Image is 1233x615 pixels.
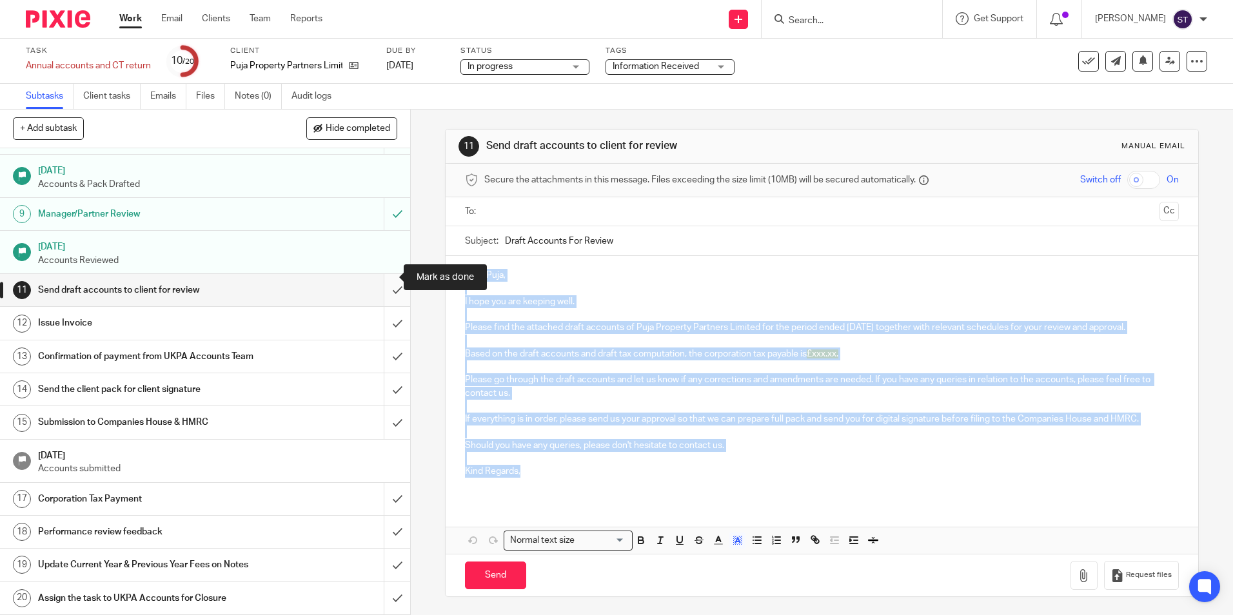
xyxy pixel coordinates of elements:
[13,556,31,574] div: 19
[230,46,370,56] label: Client
[26,46,151,56] label: Task
[460,46,589,56] label: Status
[1126,570,1172,580] span: Request files
[465,295,1178,308] p: I hope you are keeping well.
[465,413,1178,425] p: If everything is in order, please send us your approval so that we can prepare full pack and send...
[13,380,31,398] div: 14
[290,12,322,25] a: Reports
[150,84,186,109] a: Emails
[196,84,225,109] a: Files
[38,204,260,224] h1: Manager/Partner Review
[807,349,838,358] span: £xxx.xx.
[13,589,31,607] div: 20
[202,12,230,25] a: Clients
[38,446,398,462] h1: [DATE]
[38,522,260,542] h1: Performance review feedback
[13,347,31,366] div: 13
[38,313,260,333] h1: Issue Invoice
[182,58,194,65] small: /20
[13,523,31,541] div: 18
[38,280,260,300] h1: Send draft accounts to client for review
[13,315,31,333] div: 12
[1159,202,1179,221] button: Cc
[465,561,526,589] input: Send
[38,178,398,191] p: Accounts & Pack Drafted
[38,347,260,366] h1: Confirmation of payment from UKPA Accounts Team
[161,12,182,25] a: Email
[230,59,342,72] p: Puja Property Partners Limited
[38,555,260,574] h1: Update Current Year & Previous Year Fees on Notes
[38,380,260,399] h1: Send the client pack for client signature
[465,465,1178,478] p: Kind Regards,
[250,12,271,25] a: Team
[1172,9,1193,30] img: svg%3E
[606,46,735,56] label: Tags
[171,54,194,68] div: 10
[386,46,444,56] label: Due by
[235,84,282,109] a: Notes (0)
[1167,173,1179,186] span: On
[578,534,625,547] input: Search for option
[465,269,1178,282] p: Dear Puja,
[504,531,633,551] div: Search for option
[465,347,1178,360] p: Based on the draft accounts and draft tax computation, the corporation tax payable is
[38,589,260,608] h1: Assign the task to UKPA Accounts for Closure
[13,117,84,139] button: + Add subtask
[507,534,577,547] span: Normal text size
[38,489,260,509] h1: Corporation Tax Payment
[465,321,1178,334] p: Please find the attached draft accounts of Puja Property Partners Limited for the period ended [D...
[26,10,90,28] img: Pixie
[1121,141,1185,151] div: Manual email
[465,205,479,218] label: To:
[38,462,398,475] p: Accounts submitted
[83,84,141,109] a: Client tasks
[484,173,916,186] span: Secure the attachments in this message. Files exceeding the size limit (10MB) will be secured aut...
[306,117,397,139] button: Hide completed
[13,205,31,223] div: 9
[465,439,1178,452] p: Should you have any queries, please don't hesitate to contact us.
[787,15,903,27] input: Search
[326,124,390,134] span: Hide completed
[613,62,699,71] span: Information Received
[291,84,341,109] a: Audit logs
[1104,561,1179,590] button: Request files
[468,62,513,71] span: In progress
[1095,12,1166,25] p: [PERSON_NAME]
[465,373,1178,400] p: Please go through the draft accounts and let us know if any corrections and amendments are needed...
[465,235,498,248] label: Subject:
[386,61,413,70] span: [DATE]
[486,139,849,153] h1: Send draft accounts to client for review
[38,237,398,253] h1: [DATE]
[38,254,398,267] p: Accounts Reviewed
[38,161,398,177] h1: [DATE]
[26,84,74,109] a: Subtasks
[13,490,31,508] div: 17
[26,59,151,72] div: Annual accounts and CT return
[974,14,1023,23] span: Get Support
[38,413,260,432] h1: Submission to Companies House & HMRC
[13,414,31,432] div: 15
[459,136,479,157] div: 11
[1080,173,1121,186] span: Switch off
[119,12,142,25] a: Work
[13,281,31,299] div: 11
